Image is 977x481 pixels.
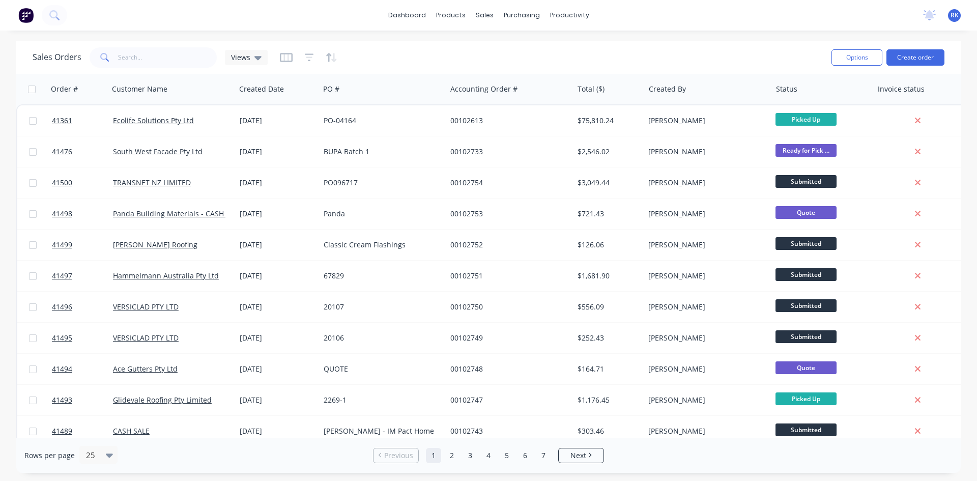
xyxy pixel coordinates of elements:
span: 41494 [52,364,72,374]
a: Page 7 [536,448,551,463]
span: 41476 [52,147,72,157]
div: [DATE] [240,302,315,312]
div: Invoice status [878,84,925,94]
div: 20106 [324,333,437,343]
div: 2269-1 [324,395,437,405]
a: dashboard [383,8,431,23]
div: 00102751 [450,271,563,281]
a: Page 4 [481,448,496,463]
ul: Pagination [369,448,608,463]
div: Classic Cream Flashings [324,240,437,250]
button: Create order [886,49,944,66]
a: Page 3 [463,448,478,463]
div: 00102754 [450,178,563,188]
span: 41496 [52,302,72,312]
a: Ecolife Solutions Pty Ltd [113,116,194,125]
div: Customer Name [112,84,167,94]
div: [PERSON_NAME] [648,302,761,312]
span: Quote [775,206,837,219]
div: Total ($) [578,84,605,94]
div: [DATE] [240,116,315,126]
div: PO-04164 [324,116,437,126]
a: TRANSNET NZ LIMITED [113,178,191,187]
div: sales [471,8,499,23]
span: Submitted [775,423,837,436]
a: VERSICLAD PTY LTD [113,333,179,343]
div: 00102743 [450,426,563,436]
span: 41495 [52,333,72,343]
span: Rows per page [24,450,75,461]
div: 00102749 [450,333,563,343]
a: Previous page [373,450,418,461]
span: Ready for Pick ... [775,144,837,157]
a: Next page [559,450,604,461]
a: [PERSON_NAME] Roofing [113,240,197,249]
span: Quote [775,361,837,374]
div: [PERSON_NAME] [648,116,761,126]
a: South West Facade Pty Ltd [113,147,203,156]
span: 41497 [52,271,72,281]
div: 00102613 [450,116,563,126]
span: 41493 [52,395,72,405]
a: Glidevale Roofing Pty Limited [113,395,212,405]
span: 41499 [52,240,72,250]
div: $1,681.90 [578,271,637,281]
div: $252.43 [578,333,637,343]
div: $3,049.44 [578,178,637,188]
div: 00102750 [450,302,563,312]
a: 41493 [52,385,113,415]
a: 41496 [52,292,113,322]
div: Status [776,84,797,94]
span: Previous [384,450,413,461]
a: Hammelmann Australia Pty Ltd [113,271,219,280]
a: 41497 [52,261,113,291]
a: 41498 [52,199,113,229]
span: 41361 [52,116,72,126]
div: [PERSON_NAME] [648,395,761,405]
a: 41489 [52,416,113,446]
div: products [431,8,471,23]
h1: Sales Orders [33,52,81,62]
span: 41500 [52,178,72,188]
div: 00102752 [450,240,563,250]
a: 41494 [52,354,113,384]
div: Panda [324,209,437,219]
div: [PERSON_NAME] [648,209,761,219]
a: 41495 [52,323,113,353]
a: Page 5 [499,448,514,463]
div: [PERSON_NAME] [648,178,761,188]
div: [PERSON_NAME] - IM Pact Home [324,426,437,436]
div: [DATE] [240,147,315,157]
div: BUPA Batch 1 [324,147,437,157]
div: [PERSON_NAME] [648,426,761,436]
div: $721.43 [578,209,637,219]
div: PO # [323,84,339,94]
div: 00102748 [450,364,563,374]
div: [PERSON_NAME] [648,147,761,157]
div: [DATE] [240,209,315,219]
span: Next [570,450,586,461]
div: purchasing [499,8,545,23]
span: RK [951,11,959,20]
a: CASH SALE [113,426,150,436]
div: 00102733 [450,147,563,157]
a: Page 6 [518,448,533,463]
div: Created Date [239,84,284,94]
div: [DATE] [240,333,315,343]
div: [PERSON_NAME] [648,364,761,374]
a: VERSICLAD PTY LTD [113,302,179,312]
div: 00102747 [450,395,563,405]
div: $1,176.45 [578,395,637,405]
div: 67829 [324,271,437,281]
div: [DATE] [240,178,315,188]
div: $164.71 [578,364,637,374]
span: Picked Up [775,113,837,126]
span: Submitted [775,237,837,250]
a: 41499 [52,230,113,260]
span: Submitted [775,299,837,312]
div: 00102753 [450,209,563,219]
img: Factory [18,8,34,23]
div: productivity [545,8,594,23]
span: Views [231,52,250,63]
span: Submitted [775,330,837,343]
